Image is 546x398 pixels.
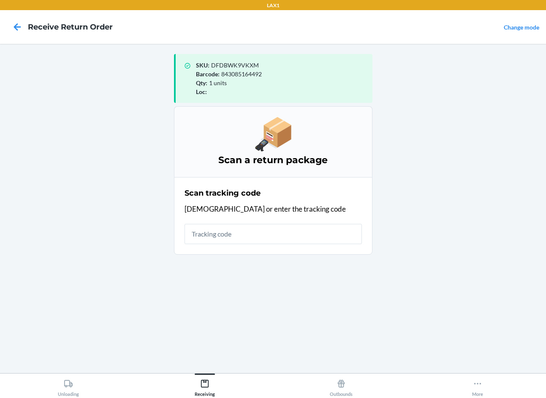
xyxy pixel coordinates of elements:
[136,374,273,397] button: Receiving
[504,24,539,31] a: Change mode
[28,22,113,32] h4: Receive Return Order
[211,62,259,69] span: DFDBWK9VKXM
[195,376,215,397] div: Receiving
[196,79,207,86] span: Qty :
[196,88,207,95] span: Loc :
[267,2,280,9] p: LAX1
[330,376,353,397] div: Outbounds
[196,70,220,78] span: Barcode :
[221,70,262,78] span: 843085164492
[273,374,410,397] button: Outbounds
[410,374,546,397] button: More
[196,62,209,69] span: SKU :
[472,376,483,397] div: More
[185,153,362,167] h3: Scan a return package
[58,376,79,397] div: Unloading
[185,188,261,199] h2: Scan tracking code
[209,79,227,86] span: 1 units
[185,204,362,215] p: [DEMOGRAPHIC_DATA] or enter the tracking code
[185,224,362,244] input: Tracking code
